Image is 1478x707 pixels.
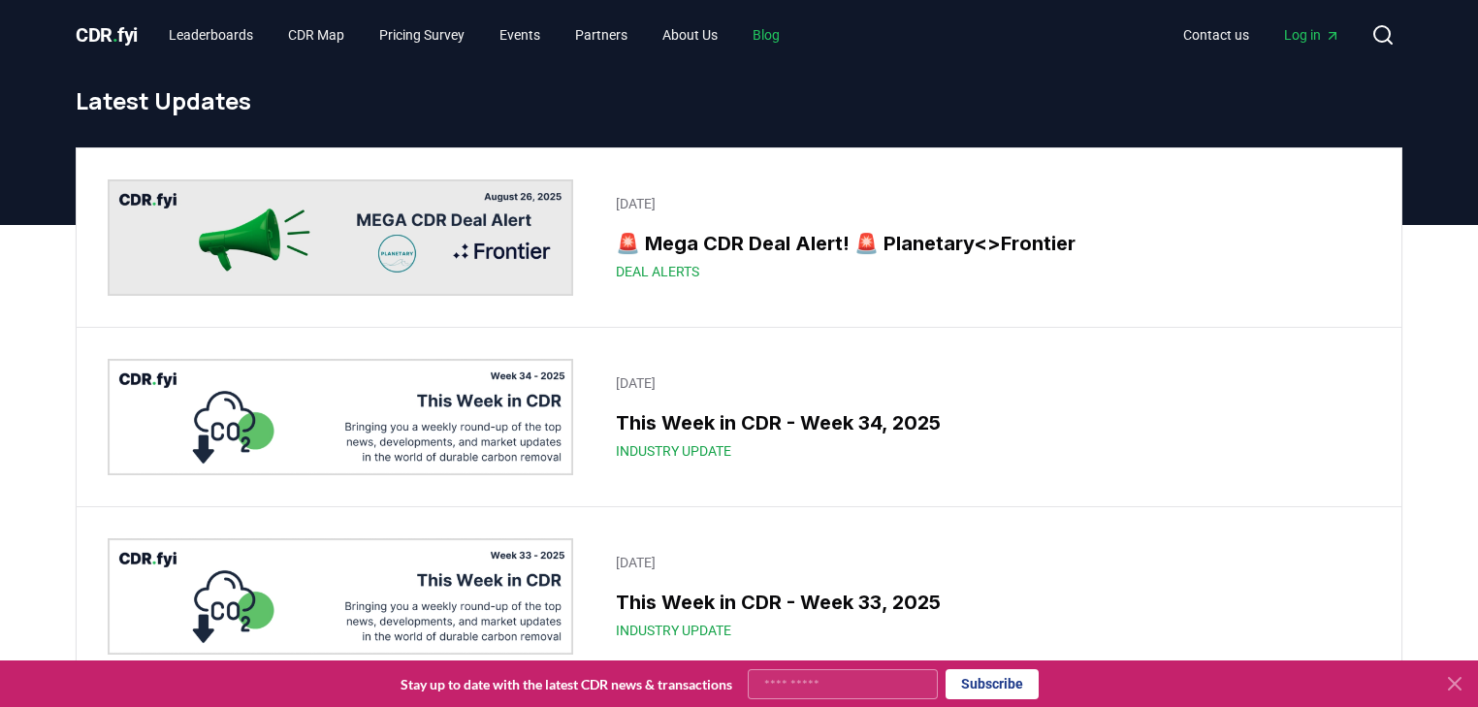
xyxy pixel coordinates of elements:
a: Leaderboards [153,17,269,52]
span: Deal Alerts [616,262,699,281]
nav: Main [153,17,795,52]
img: 🚨 Mega CDR Deal Alert! 🚨 Planetary<>Frontier blog post image [108,179,573,296]
a: [DATE]This Week in CDR - Week 33, 2025Industry Update [604,541,1370,652]
a: CDR Map [273,17,360,52]
a: About Us [647,17,733,52]
span: Log in [1284,25,1340,45]
a: Contact us [1168,17,1265,52]
a: Events [484,17,556,52]
a: Log in [1269,17,1356,52]
span: Industry Update [616,621,731,640]
a: Partners [560,17,643,52]
span: CDR fyi [76,23,138,47]
img: This Week in CDR - Week 33, 2025 blog post image [108,538,573,655]
a: CDR.fyi [76,21,138,48]
h3: 🚨 Mega CDR Deal Alert! 🚨 Planetary<>Frontier [616,229,1359,258]
h1: Latest Updates [76,85,1402,116]
img: This Week in CDR - Week 34, 2025 blog post image [108,359,573,475]
span: Industry Update [616,441,731,461]
span: . [112,23,118,47]
nav: Main [1168,17,1356,52]
h3: This Week in CDR - Week 33, 2025 [616,588,1359,617]
p: [DATE] [616,553,1359,572]
a: Pricing Survey [364,17,480,52]
a: [DATE]This Week in CDR - Week 34, 2025Industry Update [604,362,1370,472]
a: [DATE]🚨 Mega CDR Deal Alert! 🚨 Planetary<>FrontierDeal Alerts [604,182,1370,293]
p: [DATE] [616,194,1359,213]
p: [DATE] [616,373,1359,393]
a: Blog [737,17,795,52]
h3: This Week in CDR - Week 34, 2025 [616,408,1359,437]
